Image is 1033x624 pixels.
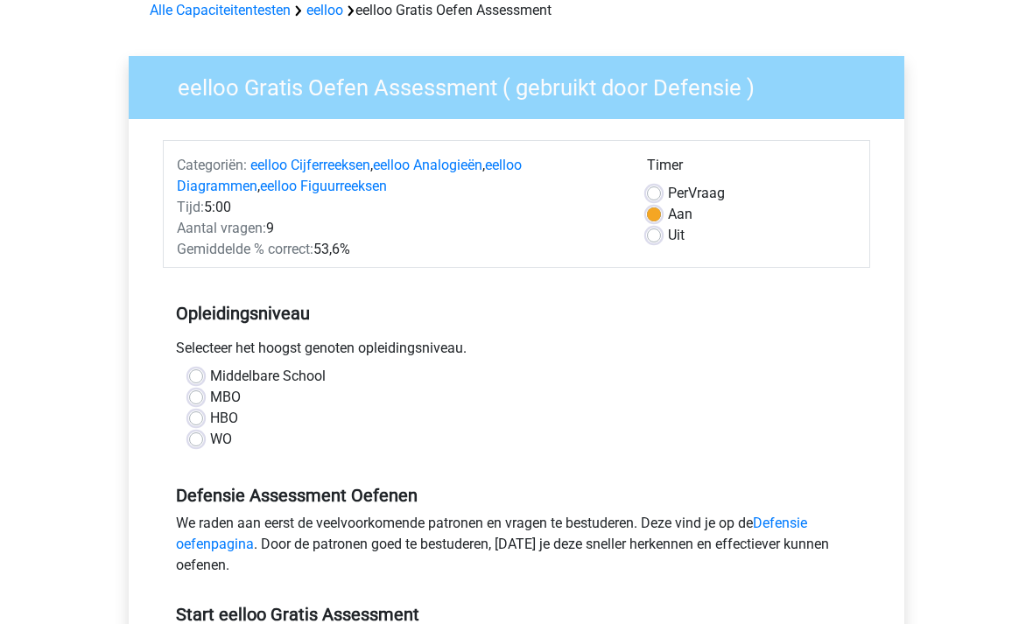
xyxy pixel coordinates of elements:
span: Categoriën: [177,158,247,174]
a: Alle Capaciteitentesten [150,3,291,19]
div: 9 [164,219,634,240]
div: 53,6% [164,240,634,261]
a: eelloo [306,3,343,19]
div: Selecteer het hoogst genoten opleidingsniveau. [163,339,870,367]
label: WO [210,430,232,451]
a: eelloo Cijferreeksen [250,158,370,174]
h5: Opleidingsniveau [176,297,857,332]
label: Middelbare School [210,367,326,388]
span: Aantal vragen: [177,221,266,237]
label: Uit [668,226,685,247]
h3: eelloo Gratis Oefen Assessment ( gebruikt door Defensie ) [157,68,891,102]
div: We raden aan eerst de veelvoorkomende patronen en vragen te bestuderen. Deze vind je op de . Door... [163,514,870,584]
span: Gemiddelde % correct: [177,242,313,258]
span: Tijd: [177,200,204,216]
label: Aan [668,205,692,226]
div: , , , [164,156,634,198]
a: eelloo Analogieën [373,158,482,174]
label: MBO [210,388,241,409]
label: HBO [210,409,238,430]
h5: Defensie Assessment Oefenen [176,486,857,507]
div: 5:00 [164,198,634,219]
div: Timer [647,156,856,184]
label: Vraag [668,184,725,205]
div: eelloo Gratis Oefen Assessment [143,1,890,22]
a: eelloo Figuurreeksen [260,179,387,195]
span: Per [668,186,688,202]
